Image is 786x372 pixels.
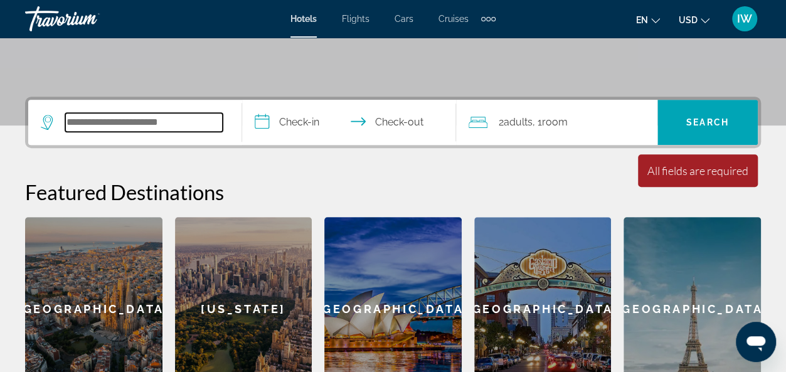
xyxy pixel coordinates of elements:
[438,14,469,24] a: Cruises
[679,11,709,29] button: Change currency
[728,6,761,32] button: User Menu
[28,100,758,145] div: Search widget
[481,9,496,29] button: Extra navigation items
[290,14,317,24] a: Hotels
[647,164,748,178] div: All fields are required
[499,114,533,131] span: 2
[542,116,568,128] span: Room
[679,15,698,25] span: USD
[242,100,456,145] button: Check in and out dates
[736,322,776,362] iframe: Button to launch messaging window
[657,100,758,145] button: Search
[395,14,413,24] a: Cars
[636,11,660,29] button: Change language
[342,14,369,24] a: Flights
[25,179,761,205] h2: Featured Destinations
[456,100,657,145] button: Travelers: 2 adults, 0 children
[504,116,533,128] span: Adults
[737,13,752,25] span: IW
[636,15,648,25] span: en
[686,117,729,127] span: Search
[533,114,568,131] span: , 1
[25,3,151,35] a: Travorium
